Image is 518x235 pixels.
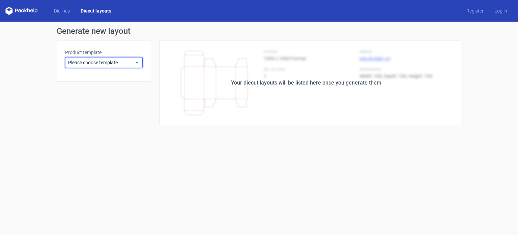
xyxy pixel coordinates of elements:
div: Your diecut layouts will be listed here once you generate them [231,79,381,87]
a: Log in [489,7,513,14]
label: Product template [65,49,143,56]
h1: Generate new layout [57,27,461,35]
span: Please choose template [68,59,135,66]
a: Register [461,7,489,14]
a: Dielines [49,7,75,14]
a: Diecut layouts [75,7,117,14]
